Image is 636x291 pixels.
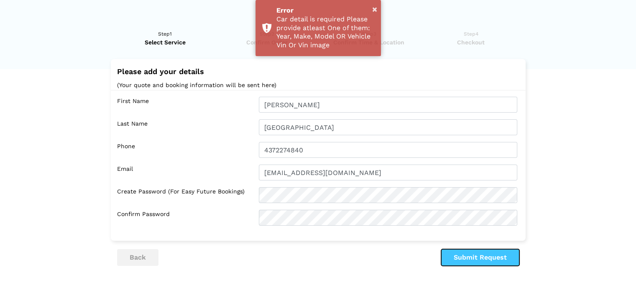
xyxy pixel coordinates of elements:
label: Confirm Password [117,210,253,226]
p: (Your quote and booking information will be sent here) [117,80,519,90]
button: Submit Request [441,249,519,266]
label: First Name [117,97,253,113]
button: back [117,249,158,266]
div: Error [276,6,375,15]
label: Last Name [117,119,253,135]
h2: Please add your details [117,67,519,76]
div: Car detail is required Please provide atleast One of them: Year, Make, Model OR Vehicle Vin Or Vi... [276,15,375,50]
label: Create Password (for easy future bookings) [117,187,253,203]
button: × [372,4,377,15]
label: Email [117,165,253,180]
label: Phone [117,142,253,158]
